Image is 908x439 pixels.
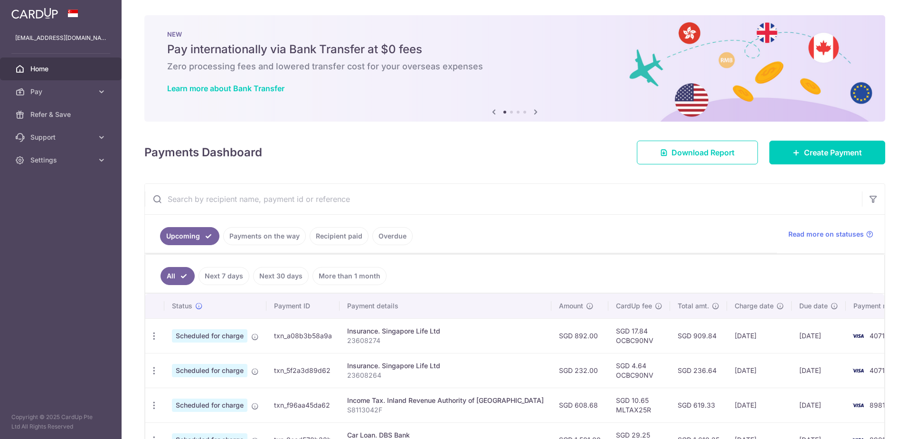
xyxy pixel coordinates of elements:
span: Download Report [672,147,735,158]
td: [DATE] [792,318,846,353]
p: 23608274 [347,336,544,345]
a: Payments on the way [223,227,306,245]
span: 4071 [870,332,885,340]
span: Settings [30,155,93,165]
td: SGD 4.64 OCBC90NV [608,353,670,388]
td: [DATE] [727,318,792,353]
td: SGD 236.64 [670,353,727,388]
span: Support [30,133,93,142]
a: Learn more about Bank Transfer [167,84,284,93]
a: Next 7 days [199,267,249,285]
td: SGD 17.84 OCBC90NV [608,318,670,353]
a: Create Payment [769,141,885,164]
span: Refer & Save [30,110,93,119]
td: [DATE] [792,353,846,388]
h6: Zero processing fees and lowered transfer cost for your overseas expenses [167,61,862,72]
span: 4071 [870,366,885,374]
img: CardUp [11,8,58,19]
span: Amount [559,301,583,311]
span: Create Payment [804,147,862,158]
span: Status [172,301,192,311]
td: [DATE] [792,388,846,422]
a: Overdue [372,227,413,245]
p: [EMAIL_ADDRESS][DOMAIN_NAME] [15,33,106,43]
a: More than 1 month [312,267,387,285]
td: SGD 608.68 [551,388,608,422]
td: SGD 619.33 [670,388,727,422]
img: Bank transfer banner [144,15,885,122]
img: Bank Card [849,330,868,342]
th: Payment ID [266,294,340,318]
a: Upcoming [160,227,219,245]
td: SGD 892.00 [551,318,608,353]
span: Charge date [735,301,774,311]
th: Payment details [340,294,551,318]
td: txn_5f2a3d89d62 [266,353,340,388]
input: Search by recipient name, payment id or reference [145,184,862,214]
span: Scheduled for charge [172,329,247,343]
p: S8113042F [347,405,544,415]
span: Home [30,64,93,74]
td: [DATE] [727,388,792,422]
span: CardUp fee [616,301,652,311]
a: All [161,267,195,285]
td: txn_f96aa45da62 [266,388,340,422]
a: Next 30 days [253,267,309,285]
span: Scheduled for charge [172,399,247,412]
div: Income Tax. Inland Revenue Authority of [GEOGRAPHIC_DATA] [347,396,544,405]
img: Bank Card [849,400,868,411]
span: Total amt. [678,301,709,311]
span: Scheduled for charge [172,364,247,377]
span: Read more on statuses [788,229,864,239]
div: Insurance. Singapore Life Ltd [347,361,544,371]
p: 23608264 [347,371,544,380]
td: SGD 10.65 MLTAX25R [608,388,670,422]
td: SGD 909.84 [670,318,727,353]
a: Download Report [637,141,758,164]
td: SGD 232.00 [551,353,608,388]
a: Read more on statuses [788,229,873,239]
div: Insurance. Singapore Life Ltd [347,326,544,336]
a: Recipient paid [310,227,369,245]
td: [DATE] [727,353,792,388]
img: Bank Card [849,365,868,376]
span: 8981 [870,401,885,409]
span: Pay [30,87,93,96]
span: Due date [799,301,828,311]
h4: Payments Dashboard [144,144,262,161]
td: txn_a08b3b58a9a [266,318,340,353]
p: NEW [167,30,862,38]
h5: Pay internationally via Bank Transfer at $0 fees [167,42,862,57]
